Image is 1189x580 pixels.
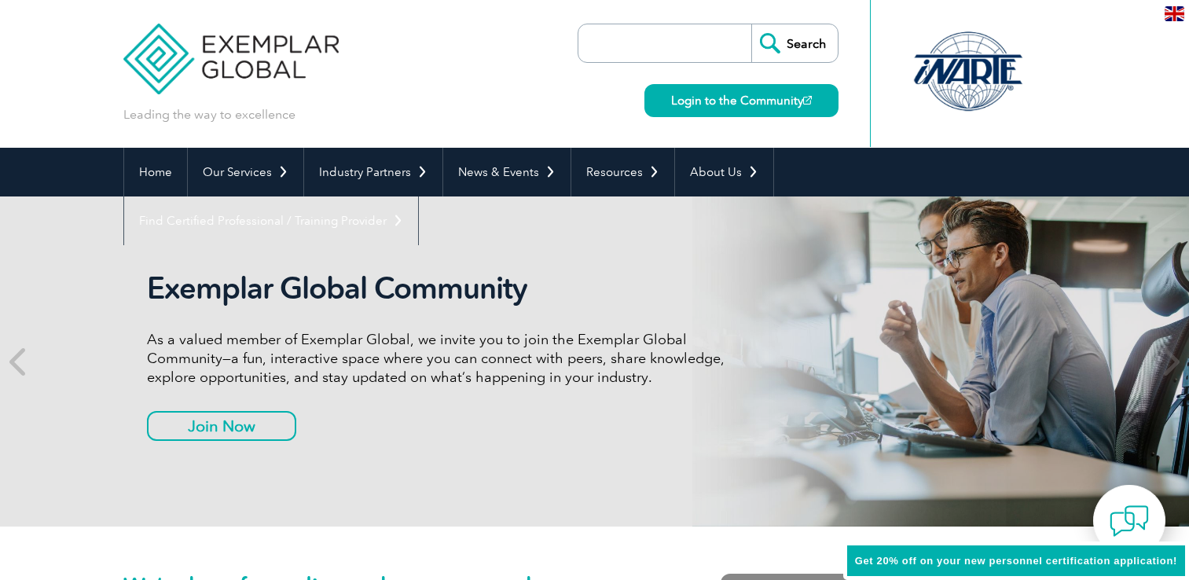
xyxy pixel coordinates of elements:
[571,148,674,196] a: Resources
[675,148,773,196] a: About Us
[188,148,303,196] a: Our Services
[304,148,442,196] a: Industry Partners
[124,196,418,245] a: Find Certified Professional / Training Provider
[123,106,295,123] p: Leading the way to excellence
[147,411,296,441] a: Join Now
[751,24,838,62] input: Search
[147,270,736,307] h2: Exemplar Global Community
[803,96,812,105] img: open_square.png
[124,148,187,196] a: Home
[644,84,839,117] a: Login to the Community
[443,148,571,196] a: News & Events
[147,330,736,387] p: As a valued member of Exemplar Global, we invite you to join the Exemplar Global Community—a fun,...
[855,555,1177,567] span: Get 20% off on your new personnel certification application!
[1165,6,1184,21] img: en
[1110,501,1149,541] img: contact-chat.png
